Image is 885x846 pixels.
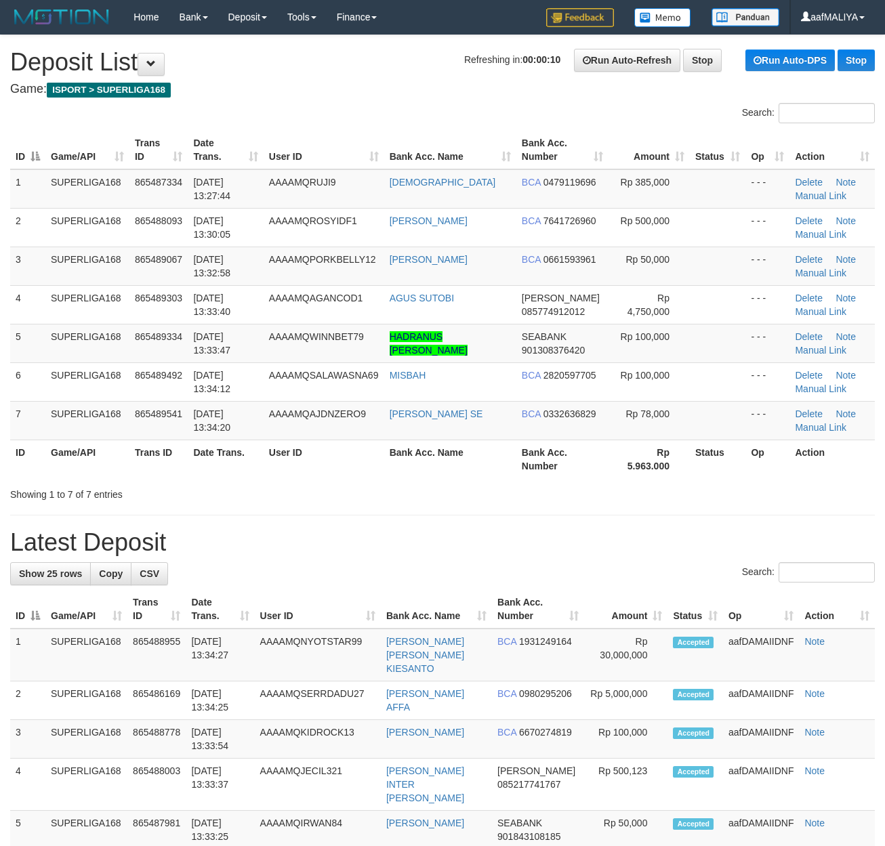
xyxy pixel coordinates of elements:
[10,362,45,401] td: 6
[193,293,230,317] span: [DATE] 13:33:40
[10,629,45,681] td: 1
[723,720,799,759] td: aafDAMAIIDNF
[135,215,182,226] span: 865488093
[795,215,822,226] a: Delete
[10,401,45,440] td: 7
[10,324,45,362] td: 5
[799,590,875,629] th: Action: activate to sort column ascending
[10,131,45,169] th: ID: activate to sort column descending
[10,83,875,96] h4: Game:
[836,177,856,188] a: Note
[621,177,670,188] span: Rp 385,000
[193,215,230,240] span: [DATE] 13:30:05
[745,208,789,247] td: - - -
[795,383,846,394] a: Manual Link
[10,208,45,247] td: 2
[10,169,45,209] td: 1
[255,759,381,811] td: AAAAMQJECIL321
[795,306,846,317] a: Manual Link
[19,568,82,579] span: Show 25 rows
[45,324,129,362] td: SUPERLIGA168
[45,169,129,209] td: SUPERLIGA168
[45,440,129,478] th: Game/API
[690,440,745,478] th: Status
[386,818,464,828] a: [PERSON_NAME]
[795,268,846,278] a: Manual Link
[10,720,45,759] td: 3
[723,629,799,681] td: aafDAMAIIDNF
[836,215,856,226] a: Note
[269,254,376,265] span: AAAAMQPORKBELLY12
[45,362,129,401] td: SUPERLIGA168
[390,331,468,356] a: HADRANUS [PERSON_NAME]
[390,254,468,265] a: [PERSON_NAME]
[140,568,159,579] span: CSV
[269,293,363,303] span: AAAAMQAGANCOD1
[804,688,825,699] a: Note
[135,254,182,265] span: 865489067
[795,293,822,303] a: Delete
[135,408,182,419] span: 865489541
[543,370,596,381] span: Copy 2820597705 to clipboard
[522,293,600,303] span: [PERSON_NAME]
[135,370,182,381] span: 865489492
[745,362,789,401] td: - - -
[45,590,127,629] th: Game/API: activate to sort column ascending
[193,370,230,394] span: [DATE] 13:34:12
[795,331,822,342] a: Delete
[497,818,542,828] span: SEABANK
[45,720,127,759] td: SUPERLIGA168
[10,285,45,324] td: 4
[269,215,357,226] span: AAAAMQROSYIDF1
[723,759,799,811] td: aafDAMAIIDNF
[269,408,366,419] span: AAAAMQAJDNZERO9
[129,131,188,169] th: Trans ID: activate to sort column ascending
[264,440,384,478] th: User ID
[723,590,799,629] th: Op: activate to sort column ascending
[543,254,596,265] span: Copy 0661593961 to clipboard
[690,131,745,169] th: Status: activate to sort column ascending
[795,345,846,356] a: Manual Link
[795,254,822,265] a: Delete
[522,306,585,317] span: Copy 085774912012 to clipboard
[10,247,45,285] td: 3
[131,562,168,585] a: CSV
[838,49,875,71] a: Stop
[45,247,129,285] td: SUPERLIGA168
[584,629,668,681] td: Rp 30,000,000
[522,345,585,356] span: Copy 901308376420 to clipboard
[745,247,789,285] td: - - -
[255,629,381,681] td: AAAAMQNYOTSTAR99
[10,7,113,27] img: MOTION_logo.png
[745,401,789,440] td: - - -
[745,285,789,324] td: - - -
[836,408,856,419] a: Note
[386,636,464,674] a: [PERSON_NAME] [PERSON_NAME] KIESANTO
[522,408,541,419] span: BCA
[381,590,492,629] th: Bank Acc. Name: activate to sort column ascending
[795,370,822,381] a: Delete
[264,131,384,169] th: User ID: activate to sort column ascending
[673,689,714,700] span: Accepted
[464,54,560,65] span: Refreshing in:
[386,688,464,713] a: [PERSON_NAME] AFFA
[742,562,875,583] label: Search:
[673,766,714,778] span: Accepted
[188,131,263,169] th: Date Trans.: activate to sort column ascending
[390,215,468,226] a: [PERSON_NAME]
[621,215,670,226] span: Rp 500,000
[634,8,691,27] img: Button%20Memo.svg
[836,370,856,381] a: Note
[522,177,541,188] span: BCA
[497,636,516,647] span: BCA
[269,370,379,381] span: AAAAMQSALAWASNA69
[127,681,186,720] td: 865486169
[127,759,186,811] td: 865488003
[543,215,596,226] span: Copy 7641726960 to clipboard
[745,324,789,362] td: - - -
[516,440,609,478] th: Bank Acc. Number
[390,370,426,381] a: MISBAH
[667,590,723,629] th: Status: activate to sort column ascending
[574,49,680,72] a: Run Auto-Refresh
[621,331,670,342] span: Rp 100,000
